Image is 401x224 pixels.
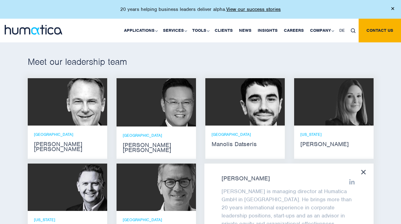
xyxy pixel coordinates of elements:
[123,217,190,222] p: [GEOGRAPHIC_DATA]
[351,28,356,33] img: search_icon
[189,19,212,42] a: Tools
[212,19,236,42] a: Clients
[34,142,101,152] strong: [PERSON_NAME] [PERSON_NAME]
[28,56,374,67] h2: Meet our leadership team
[339,28,345,33] span: DE
[212,132,279,137] p: [GEOGRAPHIC_DATA]
[236,19,255,42] a: News
[121,19,160,42] a: Applications
[59,78,107,126] img: Andros Payne
[325,78,374,126] img: Melissa Mounce
[120,6,281,12] p: 20 years helping business leaders deliver alpha.
[336,19,348,42] a: DE
[300,132,367,137] p: [US_STATE]
[123,133,190,138] p: [GEOGRAPHIC_DATA]
[59,164,107,211] img: Russell Raath
[307,19,336,42] a: Company
[359,19,401,42] a: Contact us
[236,78,285,126] img: Manolis Datseris
[281,19,307,42] a: Careers
[148,164,196,211] img: Jan Löning
[160,19,189,42] a: Services
[5,25,62,35] img: logo
[123,143,190,153] strong: [PERSON_NAME] [PERSON_NAME]
[255,19,281,42] a: Insights
[300,142,367,147] strong: [PERSON_NAME]
[226,6,281,12] a: View our success stories
[34,132,101,137] p: [GEOGRAPHIC_DATA]
[222,176,356,181] strong: [PERSON_NAME]
[212,142,279,147] strong: Manolis Datseris
[34,217,101,222] p: [US_STATE]
[143,78,196,126] img: Jen Jee Chan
